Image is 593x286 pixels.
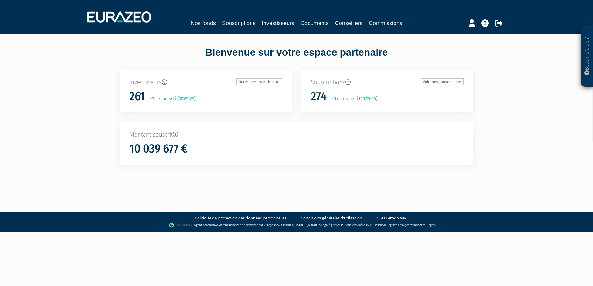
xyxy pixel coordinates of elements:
a: Conditions générales d'utilisation [301,215,362,221]
h1: 274 [311,90,327,103]
div: Bienvenue sur votre espace partenaire [115,45,478,70]
a: Documents [301,19,329,28]
a: Commissions [369,19,402,28]
a: Politique de protection des données personnelles [195,215,286,221]
p: Investisseurs [129,78,282,86]
a: Souscriptions [222,19,256,28]
a: Conseillers [335,19,363,28]
a: Lemonway [206,223,220,227]
p: Besoin d'aide ? [583,28,591,84]
a: CGU Lemonway [377,215,406,221]
p: +3 ce mois-ci (10/2025) [146,95,196,102]
div: - Agent de (établissement de paiement dont le siège social est situé au [STREET_ADDRESS], agréé p... [6,222,587,228]
p: +3 ce mois-ci (10/2025) [328,95,377,102]
a: Nos fonds [191,19,216,28]
a: Investisseurs [262,19,294,28]
p: Montant souscrit [129,131,464,139]
a: Gérer mes investisseurs [236,78,282,85]
img: 1732889491-logotype_eurazeo_blanc_rvb.png [87,11,151,23]
a: Registre des agents financiers (Regafi) [387,223,436,227]
a: Voir mes souscriptions [421,78,464,85]
h1: 10 039 677 € [129,142,187,155]
img: logo-lemonway.png [169,222,193,228]
h1: 261 [129,90,145,103]
p: Souscriptions [311,78,464,86]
